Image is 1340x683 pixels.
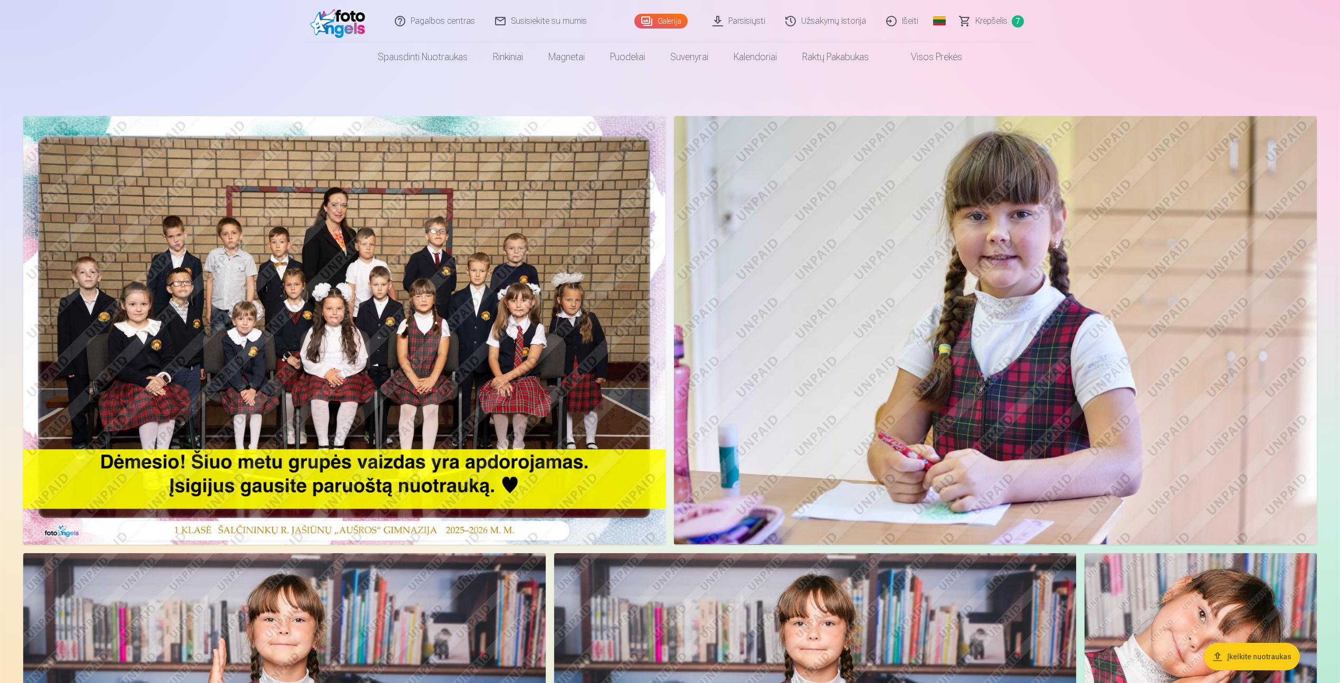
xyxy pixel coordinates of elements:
[881,42,975,72] a: Visos prekės
[597,42,658,72] a: Puodeliai
[310,4,371,38] img: /fa2
[721,42,790,72] a: Kalendoriai
[536,42,597,72] a: Magnetai
[1012,15,1024,27] span: 7
[1204,643,1300,670] button: Įkelkite nuotraukas
[365,42,480,72] a: Spausdinti nuotraukas
[634,14,688,29] a: Galerija
[480,42,536,72] a: Rinkiniai
[790,42,881,72] a: Raktų pakabukas
[658,42,721,72] a: Suvenyrai
[975,15,1008,27] span: Krepšelis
